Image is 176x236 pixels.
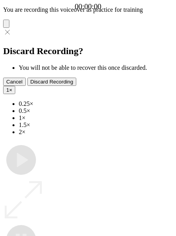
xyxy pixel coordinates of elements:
button: 1× [3,86,15,94]
li: 1× [19,114,173,122]
li: You will not be able to recover this once discarded. [19,64,173,71]
li: 1.5× [19,122,173,129]
span: 1 [6,87,9,93]
h2: Discard Recording? [3,46,173,56]
button: Cancel [3,78,26,86]
li: 2× [19,129,173,136]
button: Discard Recording [27,78,77,86]
a: 00:00:00 [75,2,101,11]
li: 0.25× [19,100,173,107]
li: 0.5× [19,107,173,114]
p: You are recording this voiceover as practice for training [3,6,173,13]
